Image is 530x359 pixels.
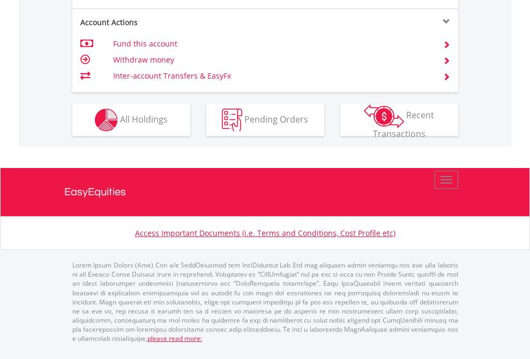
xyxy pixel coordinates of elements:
[113,68,430,84] td: Inter-account Transfers & EasyFx
[120,113,168,125] span: All Holdings
[72,104,190,136] button: All Holdings
[206,104,324,136] button: Pending Orders
[113,52,430,68] td: Withdraw money
[135,228,395,238] a: Access Important Documents (i.e. Terms and Conditions, Cost Profile etc)
[340,104,458,136] button: Recent Transactions
[72,261,458,343] p: Lorem Ipsum Dolors (Ame) Con a/e SeddOeiusmod tem InciDiduntut Lab Etd mag aliquaen admin veniamq...
[222,109,242,132] img: pending_instructions-wht.png
[113,36,430,52] td: Fund this account
[72,17,265,28] div: Account Actions
[64,168,466,216] a: EasyEquities
[147,334,202,343] a: please read more:
[244,113,308,125] span: Pending Orders
[364,104,404,128] img: transactions-zar-wht.png
[95,109,118,132] img: holdings-wht.png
